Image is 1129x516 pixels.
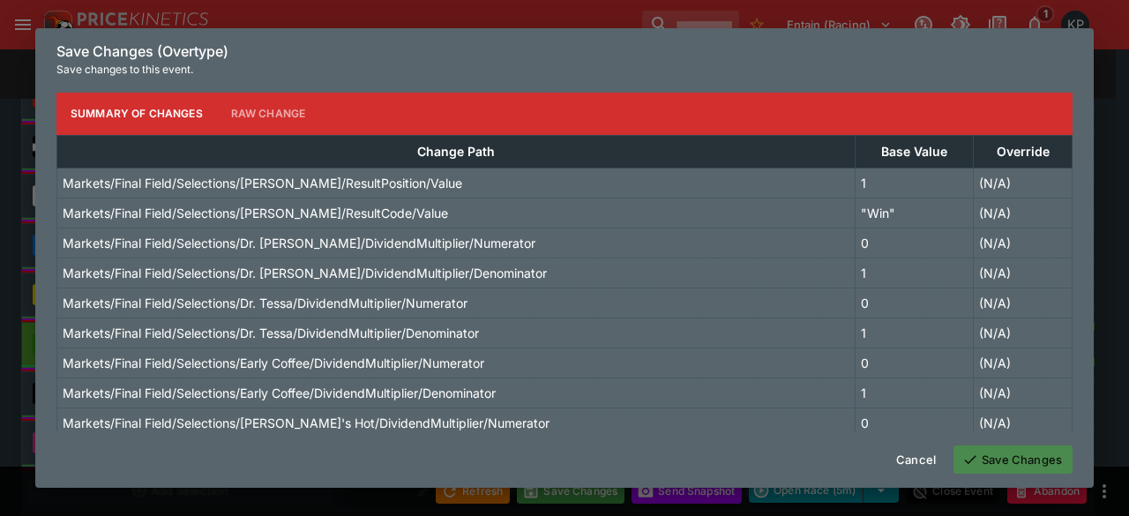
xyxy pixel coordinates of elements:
[953,445,1073,474] button: Save Changes
[855,135,974,168] th: Base Value
[974,168,1073,198] td: (N/A)
[855,348,974,378] td: 0
[974,378,1073,408] td: (N/A)
[63,264,547,282] p: Markets/Final Field/Selections/Dr. [PERSON_NAME]/DividendMultiplier/Denominator
[855,288,974,318] td: 0
[56,42,1073,61] h6: Save Changes (Overtype)
[855,168,974,198] td: 1
[56,93,217,135] button: Summary of Changes
[63,384,496,402] p: Markets/Final Field/Selections/Early Coffee/DividendMultiplier/Denominator
[57,135,856,168] th: Change Path
[63,234,535,252] p: Markets/Final Field/Selections/Dr. [PERSON_NAME]/DividendMultiplier/Numerator
[855,318,974,348] td: 1
[63,354,484,372] p: Markets/Final Field/Selections/Early Coffee/DividendMultiplier/Numerator
[974,348,1073,378] td: (N/A)
[855,228,974,258] td: 0
[855,378,974,408] td: 1
[886,445,946,474] button: Cancel
[855,198,974,228] td: "Win"
[217,93,320,135] button: Raw Change
[63,294,467,312] p: Markets/Final Field/Selections/Dr. Tessa/DividendMultiplier/Numerator
[974,228,1073,258] td: (N/A)
[63,174,462,192] p: Markets/Final Field/Selections/[PERSON_NAME]/ResultPosition/Value
[63,414,550,432] p: Markets/Final Field/Selections/[PERSON_NAME]'s Hot/DividendMultiplier/Numerator
[974,198,1073,228] td: (N/A)
[855,408,974,437] td: 0
[855,258,974,288] td: 1
[974,258,1073,288] td: (N/A)
[974,408,1073,437] td: (N/A)
[63,204,448,222] p: Markets/Final Field/Selections/[PERSON_NAME]/ResultCode/Value
[974,135,1073,168] th: Override
[56,61,1073,79] p: Save changes to this event.
[974,288,1073,318] td: (N/A)
[63,324,479,342] p: Markets/Final Field/Selections/Dr. Tessa/DividendMultiplier/Denominator
[974,318,1073,348] td: (N/A)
